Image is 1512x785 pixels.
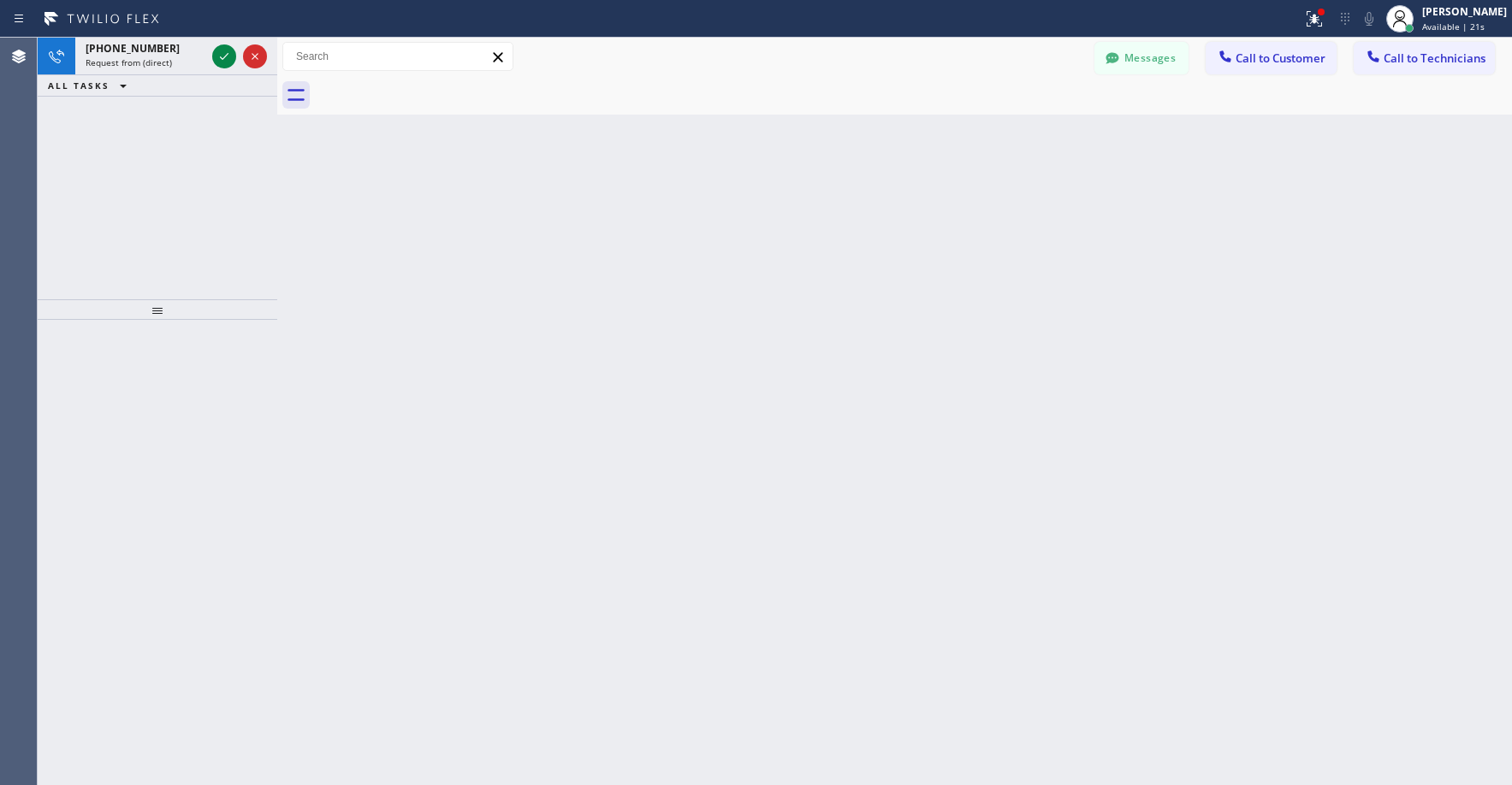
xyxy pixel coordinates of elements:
span: ALL TASKS [48,80,110,91]
span: Available | 21s [1422,21,1485,32]
span: Request from (direct) [86,56,172,68]
button: Reject [243,44,267,68]
div: [PERSON_NAME] [1422,4,1507,19]
span: Call to Customer [1236,50,1325,66]
span: [PHONE_NUMBER] [86,41,180,56]
button: Messages [1094,42,1189,74]
button: Call to Customer [1206,42,1337,74]
button: ALL TASKS [38,75,144,96]
span: Call to Technicians [1384,50,1485,66]
button: Accept [212,44,236,68]
button: Mute [1357,7,1381,31]
input: Search [283,43,513,70]
button: Call to Technicians [1354,42,1495,74]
